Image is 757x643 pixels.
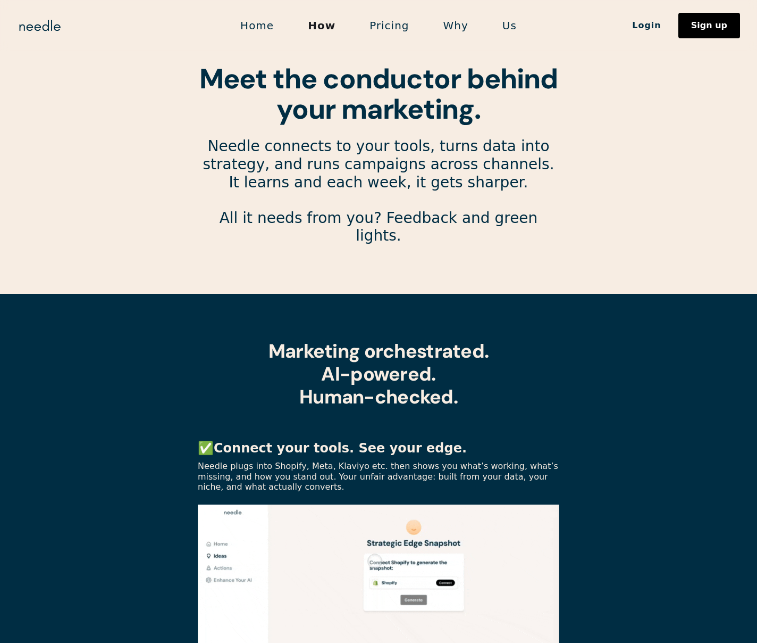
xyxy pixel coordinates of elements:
a: Us [485,14,534,37]
a: Pricing [352,14,426,37]
strong: Meet the conductor behind your marketing. [199,61,557,127]
strong: Connect your tools. See your edge. [214,441,467,456]
p: Needle plugs into Shopify, Meta, Klaviyo etc. then shows you what’s working, what’s missing, and ... [198,461,559,492]
strong: Marketing orchestrated. AI-powered. Human-checked. [268,339,489,409]
a: Sign up [678,13,740,38]
a: Home [223,14,291,37]
a: How [291,14,352,37]
p: ✅ [198,440,559,457]
div: Sign up [691,21,727,30]
a: Why [426,14,485,37]
a: Login [615,17,678,35]
p: Needle connects to your tools, turns data into strategy, and runs campaigns across channels. It l... [198,137,559,262]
